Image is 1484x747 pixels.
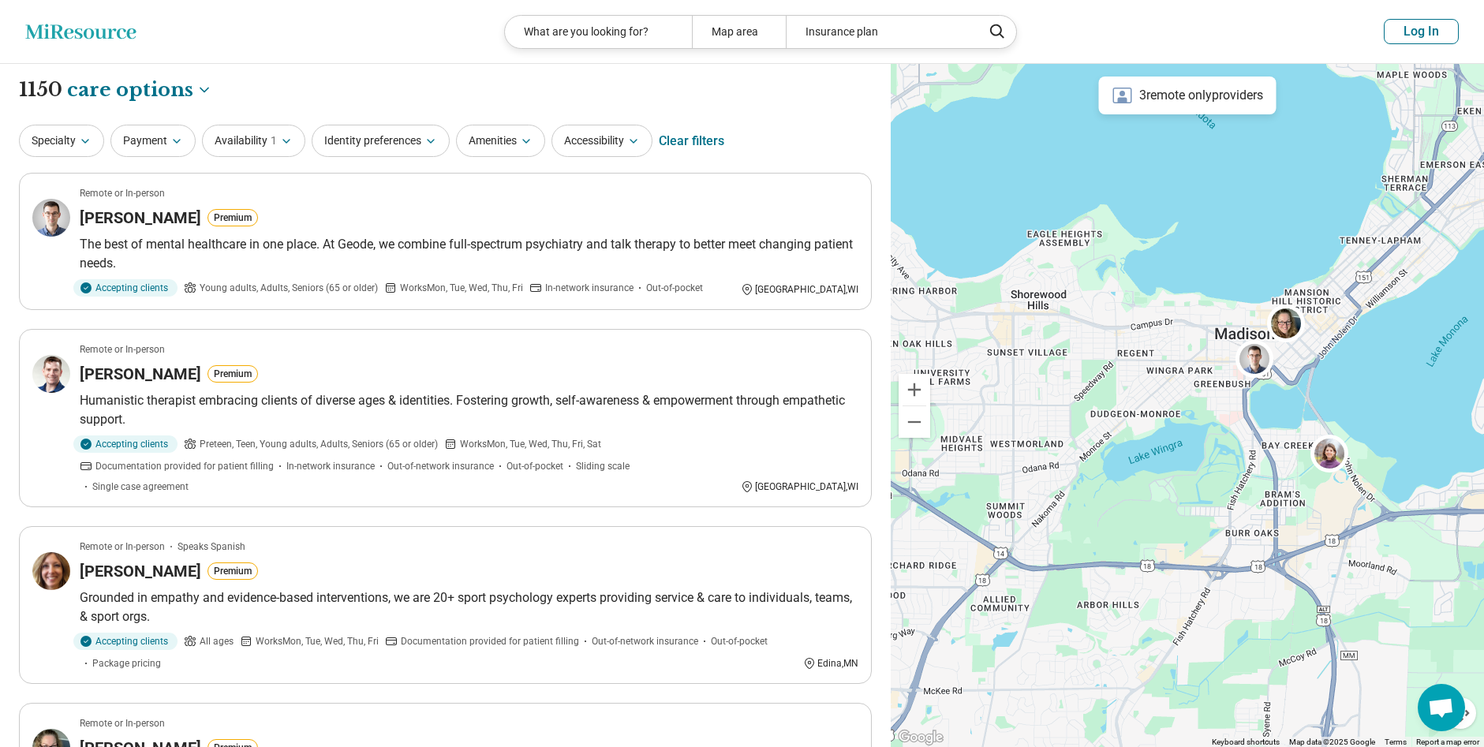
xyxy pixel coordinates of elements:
button: Log In [1384,19,1459,44]
span: Sliding scale [576,459,630,473]
button: Availability1 [202,125,305,157]
div: Edina , MN [803,656,858,670]
span: Out-of-network insurance [387,459,494,473]
div: Accepting clients [73,435,178,453]
button: Premium [207,209,258,226]
p: Remote or In-person [80,342,165,357]
button: Premium [207,562,258,580]
p: Remote or In-person [80,716,165,730]
button: Zoom out [899,406,930,438]
h1: 1150 [19,77,212,103]
span: care options [67,77,193,103]
span: Documentation provided for patient filling [95,459,274,473]
span: All ages [200,634,234,648]
button: Accessibility [551,125,652,157]
span: Out-of-pocket [711,634,768,648]
p: Remote or In-person [80,186,165,200]
span: Map data ©2025 Google [1289,738,1375,746]
p: The best of mental healthcare in one place. At Geode, we combine full-spectrum psychiatry and tal... [80,235,858,273]
a: Report a map error [1416,738,1479,746]
button: Care options [67,77,212,103]
a: Terms [1385,738,1407,746]
div: Insurance plan [786,16,973,48]
div: Accepting clients [73,279,178,297]
span: Works Mon, Tue, Wed, Thu, Fri, Sat [460,437,601,451]
a: Open chat [1418,684,1465,731]
button: Amenities [456,125,545,157]
span: In-network insurance [286,459,375,473]
div: What are you looking for? [505,16,692,48]
span: Preteen, Teen, Young adults, Adults, Seniors (65 or older) [200,437,438,451]
p: Humanistic therapist embracing clients of diverse ages & identities. Fostering growth, self-aware... [80,391,858,429]
button: Zoom in [899,374,930,405]
div: [GEOGRAPHIC_DATA] , WI [741,282,858,297]
div: Accepting clients [73,633,178,650]
span: In-network insurance [545,281,634,295]
button: Specialty [19,125,104,157]
span: Single case agreement [92,480,189,494]
h3: [PERSON_NAME] [80,560,201,582]
span: Speaks Spanish [178,540,245,554]
span: Young adults, Adults, Seniors (65 or older) [200,281,378,295]
button: Payment [110,125,196,157]
span: Out-of-pocket [507,459,563,473]
span: 1 [271,133,277,149]
span: Documentation provided for patient filling [401,634,579,648]
p: Grounded in empathy and evidence-based interventions, we are 20+ sport psychology experts providi... [80,588,858,626]
div: [GEOGRAPHIC_DATA] , WI [741,480,858,494]
span: Works Mon, Tue, Wed, Thu, Fri [256,634,379,648]
div: Map area [692,16,786,48]
h3: [PERSON_NAME] [80,207,201,229]
span: Out-of-pocket [646,281,703,295]
h3: [PERSON_NAME] [80,363,201,385]
span: Out-of-network insurance [592,634,698,648]
p: Remote or In-person [80,540,165,554]
span: Package pricing [92,656,161,670]
button: Identity preferences [312,125,450,157]
button: Premium [207,365,258,383]
div: 3 remote only providers [1098,77,1276,114]
div: Clear filters [659,122,724,160]
span: Works Mon, Tue, Wed, Thu, Fri [400,281,523,295]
